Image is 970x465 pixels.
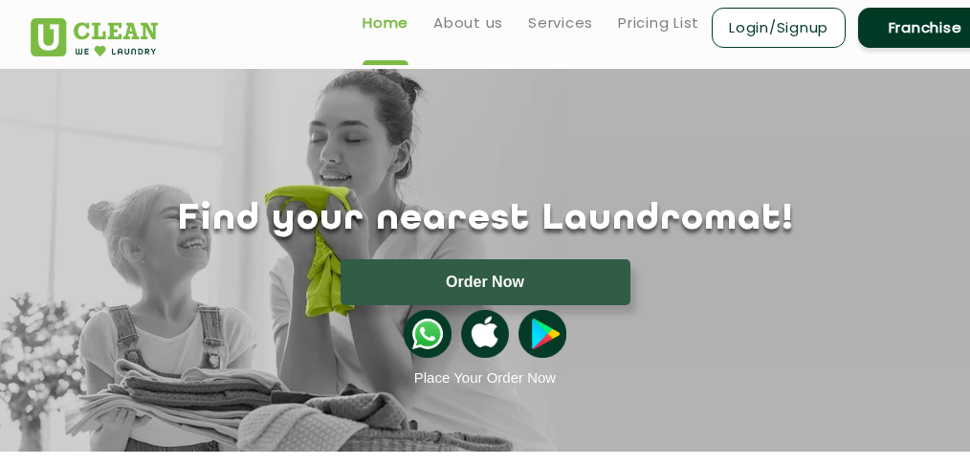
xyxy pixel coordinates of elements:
[433,11,503,34] a: About us
[712,8,846,48] a: Login/Signup
[518,310,566,358] img: playstoreicon.png
[404,310,452,358] img: whatsappicon.png
[414,369,556,386] a: Place Your Order Now
[363,11,408,34] a: Home
[16,198,954,240] h1: Find your nearest Laundromat!
[31,18,158,56] img: UClean Laundry and Dry Cleaning
[341,259,630,305] button: Order Now
[461,310,509,358] img: apple-icon.png
[618,11,699,34] a: Pricing List
[528,11,593,34] a: Services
